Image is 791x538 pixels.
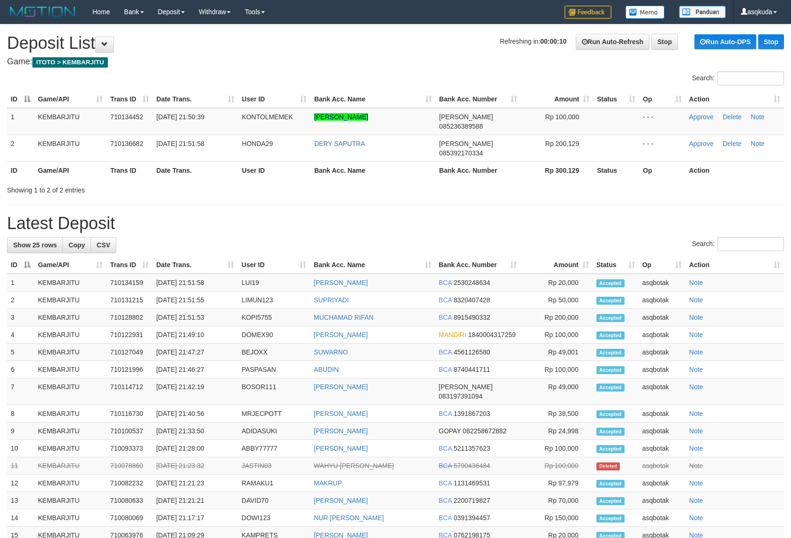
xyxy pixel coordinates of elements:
span: BCA [439,410,452,417]
th: Bank Acc. Name: activate to sort column ascending [310,91,435,108]
a: Note [689,410,703,417]
span: Accepted [596,314,625,322]
td: KEMBARJITU [34,509,106,527]
a: ABUDIN [314,366,339,373]
td: DAVID70 [238,492,310,509]
a: Note [689,514,703,522]
h4: Game: [7,57,784,67]
a: NUR [PERSON_NAME] [314,514,384,522]
td: Rp 100,000 [520,457,593,475]
td: KEMBARJITU [34,378,106,405]
th: User ID [238,161,310,179]
td: KEMBARJITU [34,309,106,326]
td: 8 [7,405,34,423]
th: Op: activate to sort column ascending [639,256,686,274]
td: asqbotak [639,423,686,440]
td: DOMEX90 [238,326,310,344]
td: asqbotak [639,309,686,326]
th: User ID: activate to sort column ascending [238,91,310,108]
span: ITOTO > KEMBARJITU [32,57,108,68]
a: Show 25 rows [7,237,63,253]
td: 710080633 [106,492,152,509]
input: Search: [717,237,784,251]
td: Rp 200,000 [520,309,593,326]
th: Status [593,161,639,179]
td: KEMBARJITU [34,475,106,492]
td: KEMBARJITU [34,326,106,344]
a: Note [689,497,703,504]
td: Rp 100,000 [520,440,593,457]
span: Copy 085392170334 to clipboard [439,149,483,157]
td: BEJOXX [238,344,310,361]
span: Show 25 rows [13,241,57,249]
span: BCA [439,514,452,522]
img: MOTION_logo.png [7,5,78,19]
td: LIMUN123 [238,292,310,309]
td: KEMBARJITU [34,274,106,292]
th: User ID: activate to sort column ascending [238,256,310,274]
td: KEMBARJITU [34,492,106,509]
a: [PERSON_NAME] [314,383,368,391]
th: Date Trans.: activate to sort column ascending [152,256,238,274]
td: 12 [7,475,34,492]
a: Run Auto-Refresh [576,34,649,50]
span: BCA [439,314,452,321]
span: Copy 083197391094 to clipboard [439,392,482,400]
a: Note [689,383,703,391]
span: BCA [439,279,452,286]
td: 10 [7,440,34,457]
a: Note [689,366,703,373]
td: asqbotak [639,326,686,344]
td: 7 [7,378,34,405]
td: 1 [7,108,34,135]
td: 710100537 [106,423,152,440]
td: [DATE] 21:21:21 [152,492,238,509]
td: 11 [7,457,34,475]
td: DOWI123 [238,509,310,527]
span: Rp 100,000 [545,113,579,121]
span: BCA [439,497,452,504]
a: Delete [723,113,741,121]
td: 2 [7,135,34,161]
td: ADIDASUKI [238,423,310,440]
td: 710121996 [106,361,152,378]
td: 4 [7,326,34,344]
td: 710128802 [106,309,152,326]
span: Accepted [596,410,625,418]
td: asqbotak [639,361,686,378]
td: [DATE] 21:47:27 [152,344,238,361]
th: Status: activate to sort column ascending [593,91,639,108]
span: Accepted [596,497,625,505]
span: Copy 8320407428 to clipboard [453,296,490,304]
td: 710078860 [106,457,152,475]
td: - - - [639,108,685,135]
th: Bank Acc. Name: activate to sort column ascending [310,256,435,274]
td: Rp 150,000 [520,509,593,527]
a: Note [689,445,703,452]
a: Run Auto-DPS [694,34,756,49]
a: Stop [651,34,678,50]
td: [DATE] 21:46:27 [152,361,238,378]
a: Note [689,427,703,435]
img: Button%20Memo.svg [625,6,665,19]
td: RAMAKU1 [238,475,310,492]
td: 710131215 [106,292,152,309]
td: asqbotak [639,292,686,309]
a: Note [689,314,703,321]
span: Accepted [596,279,625,287]
td: [DATE] 21:51:53 [152,309,238,326]
td: 6 [7,361,34,378]
span: Copy 085236389588 to clipboard [439,123,483,130]
th: Trans ID [106,161,152,179]
a: Note [689,462,703,469]
td: MRJECPOTT [238,405,310,423]
span: Accepted [596,297,625,305]
td: [DATE] 21:51:55 [152,292,238,309]
th: Amount: activate to sort column ascending [520,256,593,274]
a: Note [689,331,703,338]
span: Copy 4561126580 to clipboard [453,348,490,356]
td: [DATE] 21:23:32 [152,457,238,475]
th: Action: activate to sort column ascending [686,91,784,108]
a: [PERSON_NAME] [314,497,368,504]
span: HONDA29 [242,140,273,147]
